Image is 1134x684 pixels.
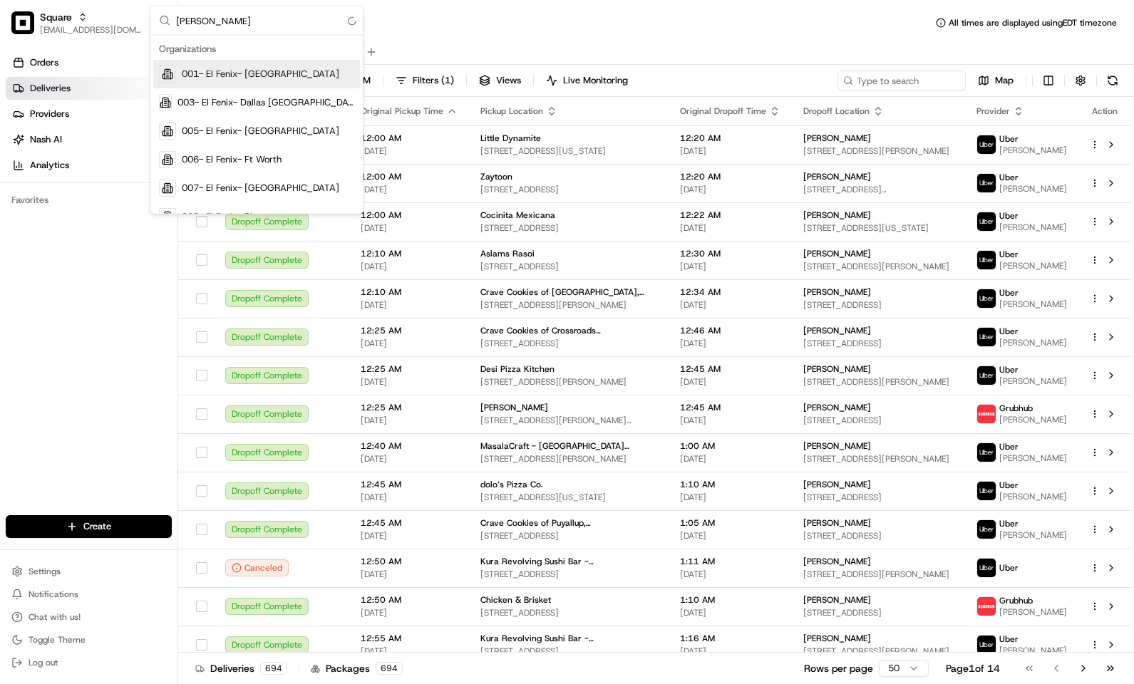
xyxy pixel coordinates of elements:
span: 12:30 AM [680,248,780,259]
span: [STREET_ADDRESS] [803,299,954,311]
span: [STREET_ADDRESS] [480,530,657,541]
span: [DATE] [361,145,458,157]
span: 12:00 AM [361,171,458,182]
a: Orders [6,51,177,74]
img: uber-new-logo.jpeg [977,289,996,308]
button: Square [40,10,72,24]
span: [STREET_ADDRESS][PERSON_NAME] [803,145,954,157]
input: Search... [176,6,354,35]
button: Refresh [1103,71,1123,90]
span: [DATE] [361,569,458,580]
span: [PERSON_NAME] [999,222,1067,233]
button: Views [473,71,527,90]
span: [DATE] [361,184,458,195]
span: [STREET_ADDRESS][US_STATE] [480,145,657,157]
span: [STREET_ADDRESS][PERSON_NAME] [803,646,954,657]
span: Crave Cookies of Puyallup, [GEOGRAPHIC_DATA] [480,517,657,529]
a: Nash AI [6,128,177,151]
span: Providers [30,108,69,120]
img: uber-new-logo.jpeg [977,559,996,577]
span: Map [995,74,1014,87]
span: 12:22 AM [680,209,780,221]
span: [PERSON_NAME] [999,414,1067,425]
button: Log out [6,653,172,673]
span: [STREET_ADDRESS][US_STATE] [803,222,954,234]
img: uber-new-logo.jpeg [977,251,996,269]
a: Analytics [6,154,177,177]
span: [STREET_ADDRESS][PERSON_NAME] [803,261,954,272]
span: 12:10 AM [361,248,458,259]
span: [DATE] [680,415,780,426]
span: [DATE] [680,646,780,657]
span: Orders [30,56,58,69]
span: [PERSON_NAME] [999,491,1067,502]
span: Zaytoon [480,171,512,182]
span: [PERSON_NAME] [803,440,871,452]
span: 008- El Fenix- Plano [182,210,267,223]
span: Original Pickup Time [361,105,443,117]
span: 1:05 AM [680,517,780,529]
span: Grubhub [999,595,1033,606]
span: 12:45 AM [361,517,458,529]
span: [DATE] [361,530,458,541]
span: [STREET_ADDRESS] [480,338,657,349]
span: 12:40 AM [361,440,458,452]
span: [DATE] [680,184,780,195]
a: Providers [6,103,177,125]
span: [PERSON_NAME] [803,594,871,606]
span: 12:25 AM [361,402,458,413]
span: dolo’s Pizza Co. [480,479,543,490]
p: Rows per page [804,661,873,675]
span: All times are displayed using EDT timezone [949,17,1117,28]
img: 5e692f75ce7d37001a5d71f1 [977,405,996,423]
img: 5e692f75ce7d37001a5d71f1 [977,597,996,616]
span: 1:10 AM [680,479,780,490]
div: Organizations [153,38,360,60]
img: uber-new-logo.jpeg [977,135,996,154]
span: [DATE] [361,453,458,465]
span: 12:34 AM [680,286,780,298]
span: 12:00 AM [361,133,458,144]
span: [PERSON_NAME] [803,363,871,375]
img: uber-new-logo.jpeg [977,328,996,346]
div: Favorites [6,189,172,212]
span: Notifications [29,589,78,600]
span: Live Monitoring [563,74,628,87]
span: 12:45 AM [680,363,780,375]
span: [PERSON_NAME] [803,209,871,221]
span: 007- El Fenix- [GEOGRAPHIC_DATA] [182,182,339,195]
span: 12:20 AM [680,133,780,144]
span: 12:45 AM [361,479,458,490]
div: 694 [376,662,403,675]
div: Deliveries [195,661,287,675]
span: MasalaCraft - [GEOGRAPHIC_DATA][PERSON_NAME] [480,440,657,452]
span: [STREET_ADDRESS][PERSON_NAME] [480,376,657,388]
span: [DATE] [680,492,780,503]
span: [STREET_ADDRESS][PERSON_NAME] [480,299,657,311]
span: Grubhub [999,403,1033,414]
button: [EMAIL_ADDRESS][DOMAIN_NAME] [40,24,142,36]
span: Uber [999,480,1019,491]
span: 005- El Fenix- [GEOGRAPHIC_DATA] [182,125,339,138]
span: 12:50 AM [361,556,458,567]
button: Filters(1) [389,71,460,90]
span: Nash AI [30,133,62,146]
span: [PERSON_NAME] [803,133,871,144]
span: [STREET_ADDRESS] [803,607,954,618]
img: uber-new-logo.jpeg [977,212,996,231]
button: Chat with us! [6,607,172,627]
span: [PERSON_NAME] [999,183,1067,195]
span: [PERSON_NAME] [999,529,1067,541]
span: Uber [999,562,1019,574]
div: Packages [311,661,403,675]
span: [PERSON_NAME] [803,402,871,413]
span: [PERSON_NAME] [803,248,871,259]
span: [STREET_ADDRESS] [803,415,954,426]
span: [PERSON_NAME] [803,517,871,529]
span: Dropoff Location [803,105,870,117]
button: SquareSquare[EMAIL_ADDRESS][DOMAIN_NAME] [6,6,148,40]
span: [DATE] [361,376,458,388]
div: 694 [260,662,287,675]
